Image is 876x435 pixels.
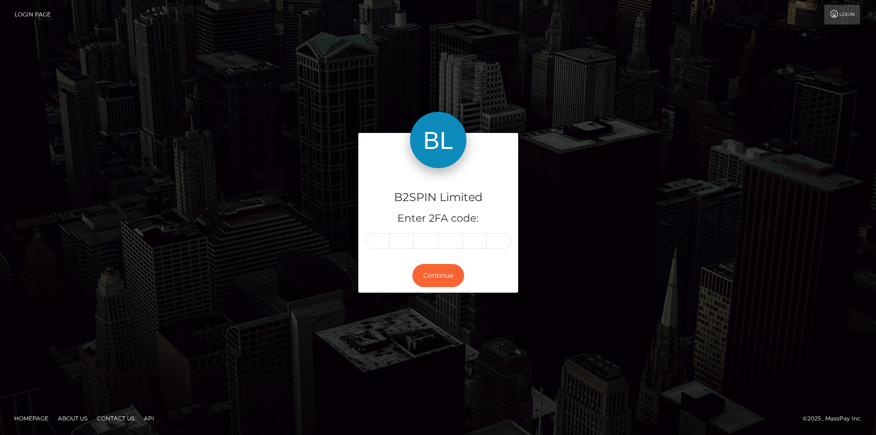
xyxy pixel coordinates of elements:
[412,264,464,287] button: Continue
[140,411,158,426] a: API
[54,411,91,426] a: About Us
[365,211,511,226] h5: Enter 2FA code:
[10,411,52,426] a: Homepage
[365,189,511,206] h4: B2SPIN Limited
[15,5,51,24] a: Login Page
[803,413,869,424] div: © 2025 , MassPay Inc.
[824,5,860,24] a: Login
[93,411,138,426] a: Contact Us
[410,112,466,168] img: B2SPIN Limited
